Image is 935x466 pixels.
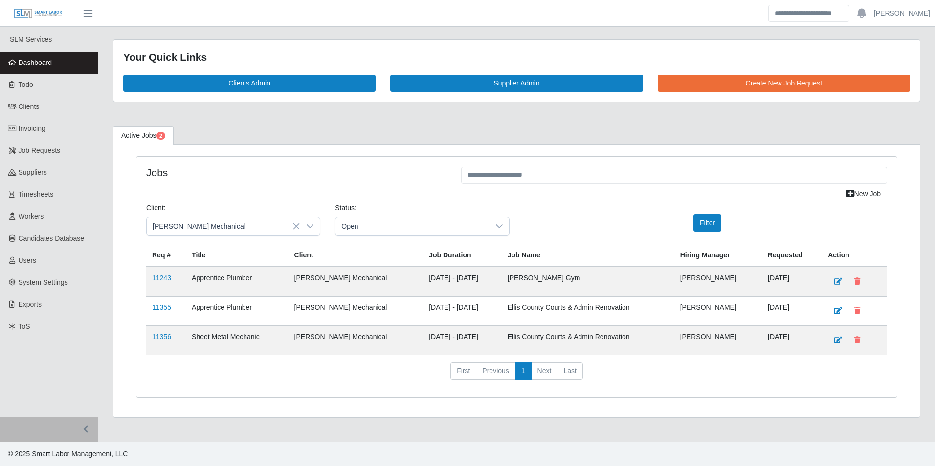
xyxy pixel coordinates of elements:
[762,267,822,297] td: [DATE]
[19,103,40,110] span: Clients
[515,362,532,380] a: 1
[19,256,37,264] span: Users
[19,169,47,176] span: Suppliers
[693,214,721,232] button: Filter
[152,303,171,311] a: 11355
[19,212,44,220] span: Workers
[146,167,446,179] h4: Jobs
[147,217,300,235] span: George Wayne Mechanical
[502,267,674,297] td: [PERSON_NAME] Gym
[19,322,30,330] span: ToS
[186,296,288,325] td: Apprentice Plumber
[289,267,423,297] td: [PERSON_NAME] Mechanical
[289,244,423,267] th: Client
[186,244,288,267] th: Title
[423,296,502,325] td: [DATE] - [DATE]
[874,8,930,19] a: [PERSON_NAME]
[762,244,822,267] th: Requested
[113,126,174,145] a: Active Jobs
[19,125,45,132] span: Invoicing
[152,333,171,340] a: 11356
[19,147,61,154] span: Job Requests
[674,325,762,355] td: [PERSON_NAME]
[10,35,52,43] span: SLM Services
[19,234,85,242] span: Candidates Database
[146,362,887,388] nav: pagination
[335,203,356,213] label: Status:
[19,191,54,198] span: Timesheets
[146,203,166,213] label: Client:
[19,278,68,286] span: System Settings
[19,59,52,66] span: Dashboard
[658,75,910,92] a: Create New Job Request
[822,244,887,267] th: Action
[289,325,423,355] td: [PERSON_NAME] Mechanical
[14,8,63,19] img: SLM Logo
[123,49,910,65] div: Your Quick Links
[840,186,887,203] a: New Job
[289,296,423,325] td: [PERSON_NAME] Mechanical
[423,267,502,297] td: [DATE] - [DATE]
[152,274,171,282] a: 11243
[8,450,128,458] span: © 2025 Smart Labor Management, LLC
[123,75,376,92] a: Clients Admin
[502,325,674,355] td: Ellis County Courts & Admin Renovation
[762,325,822,355] td: [DATE]
[335,217,489,235] span: Open
[502,244,674,267] th: Job Name
[423,325,502,355] td: [DATE] - [DATE]
[146,244,186,267] th: Req #
[19,300,42,308] span: Exports
[762,296,822,325] td: [DATE]
[674,267,762,297] td: [PERSON_NAME]
[186,267,288,297] td: Apprentice Plumber
[186,325,288,355] td: Sheet Metal Mechanic
[768,5,849,22] input: Search
[156,132,165,140] span: Pending Jobs
[674,296,762,325] td: [PERSON_NAME]
[502,296,674,325] td: Ellis County Courts & Admin Renovation
[19,81,33,88] span: Todo
[674,244,762,267] th: Hiring Manager
[390,75,643,92] a: Supplier Admin
[423,244,502,267] th: Job Duration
